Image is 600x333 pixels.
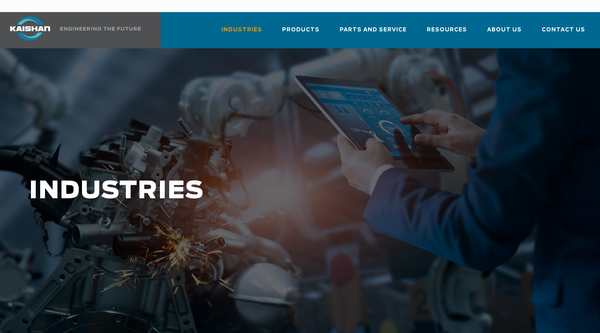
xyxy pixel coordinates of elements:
[542,25,585,35] span: Contact Us
[427,25,467,35] span: Resources
[282,25,319,35] span: Products
[542,19,585,47] a: Contact Us
[29,178,479,205] h1: INDUSTRIES
[340,25,407,35] span: Parts and Service
[221,19,262,47] a: Industries
[487,25,522,35] span: About Us
[340,19,407,47] a: Parts and Service
[282,19,319,47] a: Products
[427,19,467,47] a: Resources
[221,25,262,35] span: Industries
[487,19,522,47] a: About Us
[60,27,141,31] img: Engineering the future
